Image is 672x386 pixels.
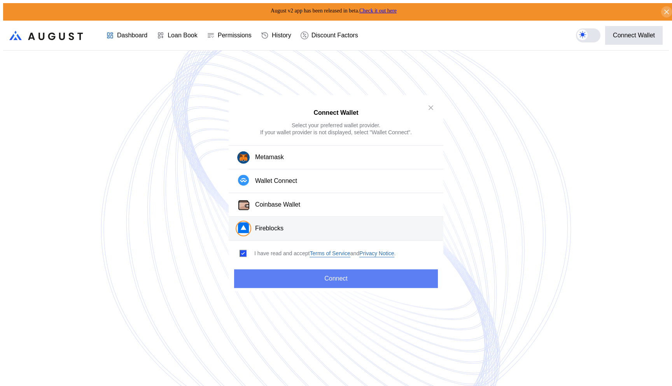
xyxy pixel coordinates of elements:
[255,153,284,161] div: Metamask
[350,250,359,257] span: and
[238,222,249,233] img: Fireblocks
[237,198,250,212] img: Coinbase Wallet
[255,225,283,233] div: Fireblocks
[234,269,438,288] button: Connect
[229,169,443,193] button: Wallet Connect
[292,122,380,129] div: Select your preferred wallet provider.
[229,217,443,240] button: FireblocksFireblocks
[359,8,397,14] a: Check it out here
[425,101,437,114] button: close modal
[613,32,655,39] div: Connect Wallet
[218,32,252,39] div: Permissions
[311,32,358,39] div: Discount Factors
[168,32,198,39] div: Loan Book
[314,110,359,117] h2: Connect Wallet
[254,250,395,257] div: I have read and accept .
[117,32,147,39] div: Dashboard
[229,193,443,217] button: Coinbase WalletCoinbase Wallet
[229,145,443,169] button: Metamask
[310,250,350,257] a: Terms of Service
[359,250,394,257] a: Privacy Notice
[255,177,297,185] div: Wallet Connect
[260,129,412,136] div: If your wallet provider is not displayed, select "Wallet Connect".
[272,32,291,39] div: History
[255,201,300,209] div: Coinbase Wallet
[271,8,397,14] span: August v2 app has been released in beta.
